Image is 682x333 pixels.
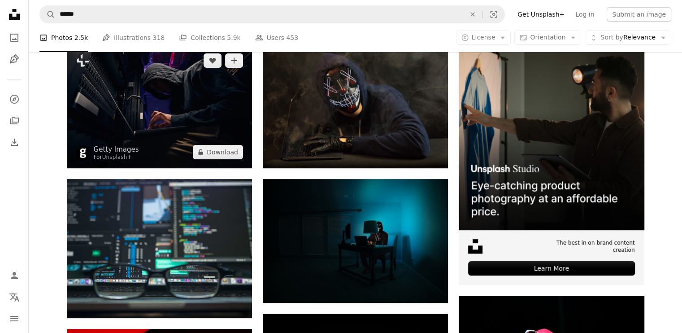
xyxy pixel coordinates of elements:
span: Orientation [530,34,565,41]
a: Home — Unsplash [5,5,23,25]
button: Language [5,288,23,306]
a: closeup photo of eyeglasses [67,244,252,252]
a: Explore [5,90,23,108]
span: 318 [153,33,165,43]
a: Photos [5,29,23,47]
a: Log in [570,7,599,22]
img: Low angle of hacker installing malicious software on data center servers using laptop [67,44,252,168]
form: Find visuals sitewide [39,5,505,23]
div: For [94,154,139,161]
img: file-1631678316303-ed18b8b5cb9cimage [468,239,482,254]
a: Download History [5,133,23,151]
button: Clear [463,6,482,23]
a: Unsplash+ [102,154,132,160]
a: Illustrations [5,50,23,68]
img: a man wearing a mask [263,44,448,168]
a: Collections [5,112,23,130]
img: Go to Getty Images's profile [76,146,90,160]
a: The best in on-brand content creationLearn More [459,44,644,285]
button: License [456,31,511,45]
a: Collections 5.9k [179,23,240,52]
img: closeup photo of eyeglasses [67,179,252,318]
button: Visual search [483,6,504,23]
button: Menu [5,310,23,328]
span: Relevance [600,33,656,42]
span: 5.9k [227,33,240,43]
span: License [472,34,495,41]
img: file-1715714098234-25b8b4e9d8faimage [459,44,644,230]
a: Getty Images [94,145,139,154]
a: Get Unsplash+ [512,7,570,22]
a: Low angle of hacker installing malicious software on data center servers using laptop [67,102,252,110]
button: Add to Collection [225,53,243,68]
a: Users 453 [255,23,298,52]
span: 453 [286,33,298,43]
span: The best in on-brand content creation [533,239,634,254]
img: man siting facing laptop [263,179,448,303]
button: Download [193,145,243,159]
a: a man wearing a mask [263,102,448,110]
a: man siting facing laptop [263,237,448,245]
a: Log in / Sign up [5,267,23,285]
span: Sort by [600,34,623,41]
a: Illustrations 318 [102,23,165,52]
button: Sort byRelevance [585,31,671,45]
button: Like [204,53,222,68]
button: Submit an image [607,7,671,22]
button: Search Unsplash [40,6,55,23]
div: Learn More [468,261,634,276]
button: Orientation [514,31,581,45]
